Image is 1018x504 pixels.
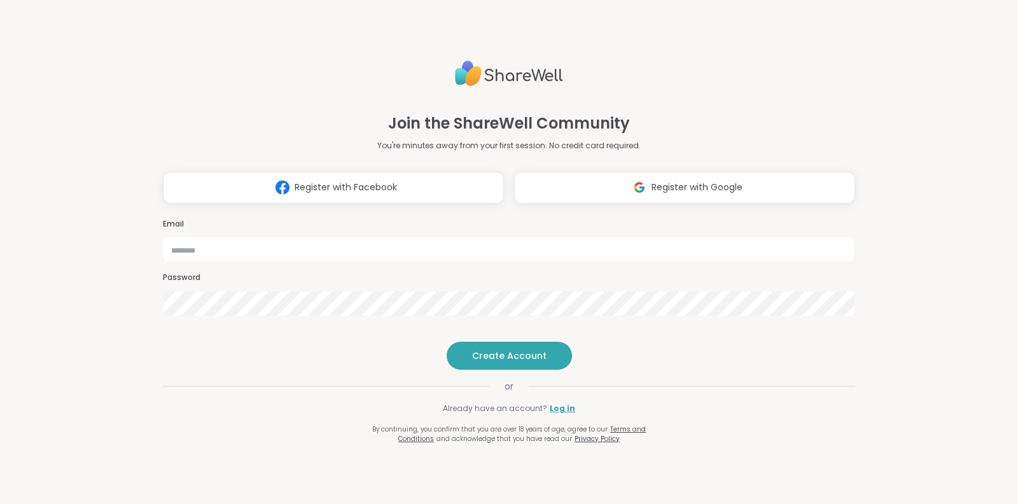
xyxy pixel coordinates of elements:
[447,342,572,370] button: Create Account
[163,219,855,230] h3: Email
[514,172,855,204] button: Register with Google
[377,140,641,151] p: You're minutes away from your first session. No credit card required.
[455,55,563,92] img: ShareWell Logo
[443,403,547,414] span: Already have an account?
[163,172,504,204] button: Register with Facebook
[398,424,646,444] a: Terms and Conditions
[295,181,397,194] span: Register with Facebook
[472,349,547,362] span: Create Account
[163,272,855,283] h3: Password
[575,434,620,444] a: Privacy Policy
[388,112,630,135] h1: Join the ShareWell Community
[489,380,529,393] span: or
[652,181,743,194] span: Register with Google
[372,424,608,434] span: By continuing, you confirm that you are over 18 years of age, agree to our
[436,434,572,444] span: and acknowledge that you have read our
[627,176,652,199] img: ShareWell Logomark
[550,403,575,414] a: Log in
[270,176,295,199] img: ShareWell Logomark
